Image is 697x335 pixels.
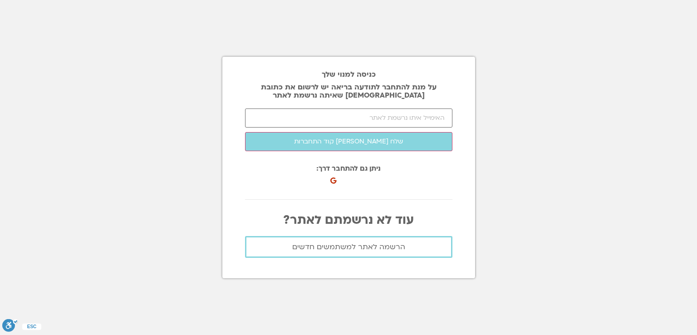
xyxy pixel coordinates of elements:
[332,167,425,187] iframe: כפתור לכניסה באמצעות חשבון Google
[245,108,452,128] input: האימייל איתו נרשמת לאתר
[292,243,405,251] span: הרשמה לאתר למשתמשים חדשים
[245,213,452,227] p: עוד לא נרשמתם לאתר?
[245,236,452,258] a: הרשמה לאתר למשתמשים חדשים
[245,132,452,151] button: שלח [PERSON_NAME] קוד התחברות
[245,70,452,79] h2: כניסה למנוי שלך
[245,83,452,99] p: על מנת להתחבר לתודעה בריאה יש לרשום את כתובת [DEMOGRAPHIC_DATA] שאיתה נרשמת לאתר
